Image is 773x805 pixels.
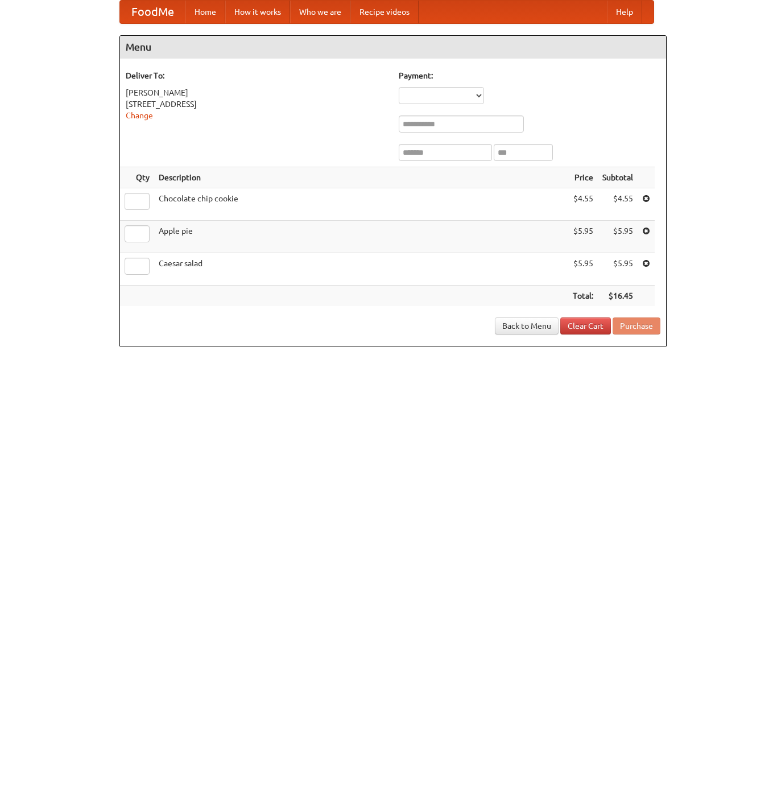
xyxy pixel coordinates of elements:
[120,1,185,23] a: FoodMe
[568,253,598,286] td: $5.95
[154,188,568,221] td: Chocolate chip cookie
[568,188,598,221] td: $4.55
[598,253,638,286] td: $5.95
[598,188,638,221] td: $4.55
[120,36,666,59] h4: Menu
[120,167,154,188] th: Qty
[568,167,598,188] th: Price
[225,1,290,23] a: How it works
[126,70,387,81] h5: Deliver To:
[154,167,568,188] th: Description
[607,1,642,23] a: Help
[560,317,611,335] a: Clear Cart
[613,317,660,335] button: Purchase
[154,221,568,253] td: Apple pie
[568,286,598,307] th: Total:
[290,1,350,23] a: Who we are
[495,317,559,335] a: Back to Menu
[598,286,638,307] th: $16.45
[568,221,598,253] td: $5.95
[598,221,638,253] td: $5.95
[350,1,419,23] a: Recipe videos
[126,87,387,98] div: [PERSON_NAME]
[126,98,387,110] div: [STREET_ADDRESS]
[185,1,225,23] a: Home
[598,167,638,188] th: Subtotal
[399,70,660,81] h5: Payment:
[126,111,153,120] a: Change
[154,253,568,286] td: Caesar salad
